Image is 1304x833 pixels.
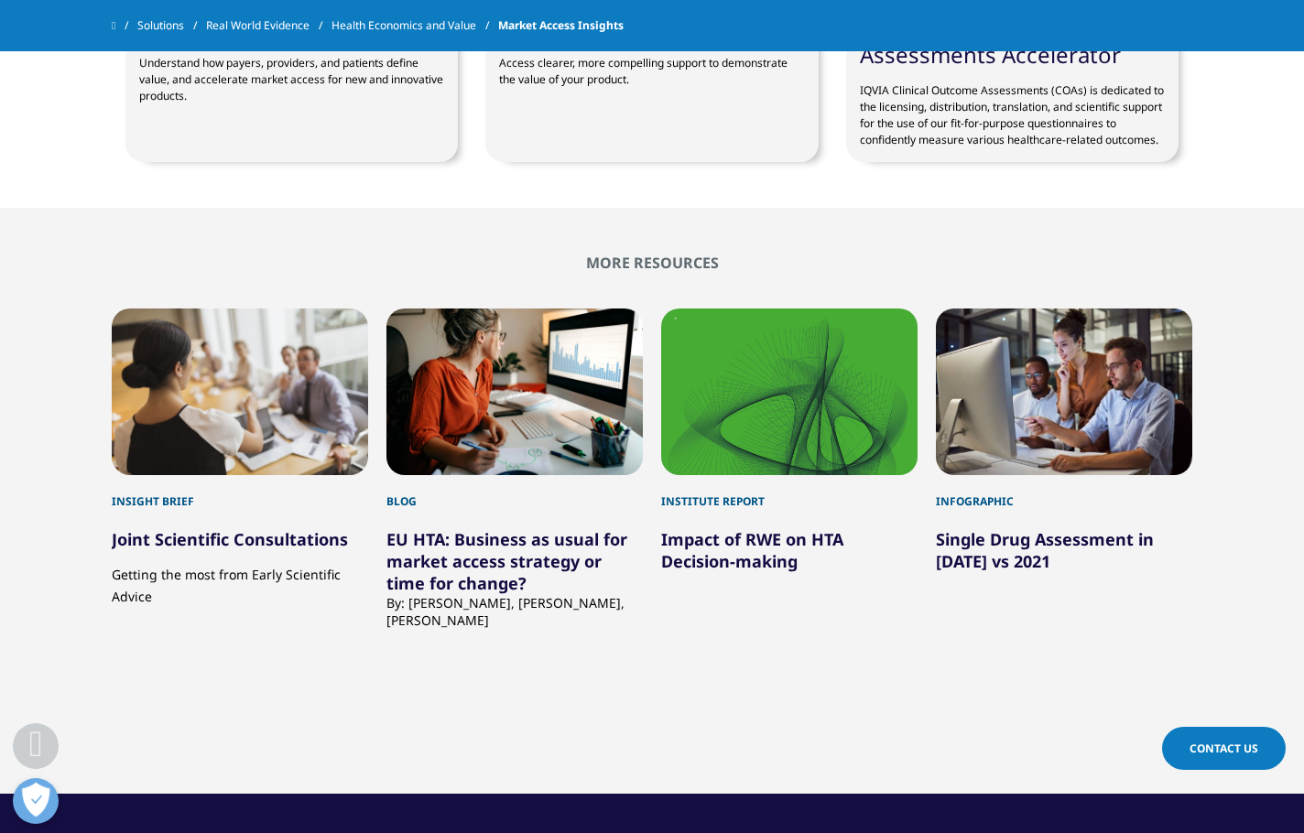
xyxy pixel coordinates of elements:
[112,475,368,510] div: Insight Brief
[206,9,331,42] a: Real World Evidence
[112,528,348,550] a: Joint Scientific Consultations
[1190,741,1258,756] span: Contact Us
[139,41,444,104] p: Understand how payers, providers, and patients define value, and accelerate market access for new...
[386,475,643,510] div: Blog
[936,308,1192,629] div: 4 / 4
[331,9,498,42] a: Health Economics and Value
[386,528,627,594] a: EU HTA: Business as usual for market access strategy or time for change?
[112,254,1192,272] h2: More resources
[661,308,918,629] div: 3 / 4
[860,69,1165,148] p: IQVIA Clinical Outcome Assessments (COAs) is dedicated to the licensing, distribution, translatio...
[1162,727,1286,770] a: Contact Us
[661,475,918,510] div: Institute Report
[498,9,624,42] span: Market Access Insights
[386,594,643,629] div: By: [PERSON_NAME], [PERSON_NAME], [PERSON_NAME]
[112,550,368,608] p: Getting the most from Early Scientific Advice
[137,9,206,42] a: Solutions
[936,475,1192,510] div: Infographic
[13,778,59,824] button: Open Preferences
[112,308,368,629] div: 1 / 4
[386,308,643,629] div: 2 / 4
[661,528,843,572] a: Impact of RWE on HTA Decision-making
[936,528,1154,572] a: Single Drug Assessment in [DATE] vs 2021
[499,41,804,88] p: Access clearer, more compelling support to demonstrate the value of your product.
